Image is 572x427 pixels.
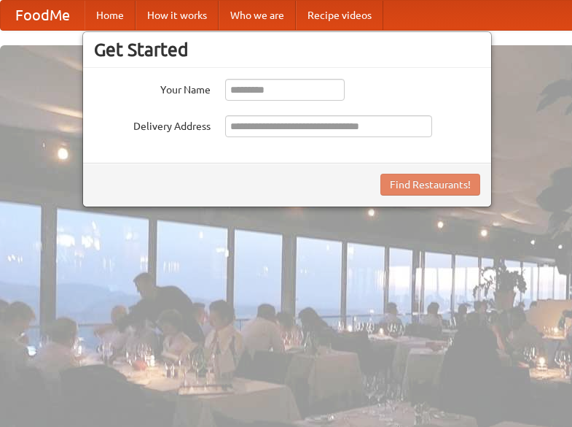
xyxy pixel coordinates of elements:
[1,1,85,30] a: FoodMe
[380,174,480,196] button: Find Restaurants!
[85,1,136,30] a: Home
[94,39,480,61] h3: Get Started
[136,1,219,30] a: How it works
[94,79,211,97] label: Your Name
[219,1,296,30] a: Who we are
[94,115,211,134] label: Delivery Address
[296,1,383,30] a: Recipe videos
